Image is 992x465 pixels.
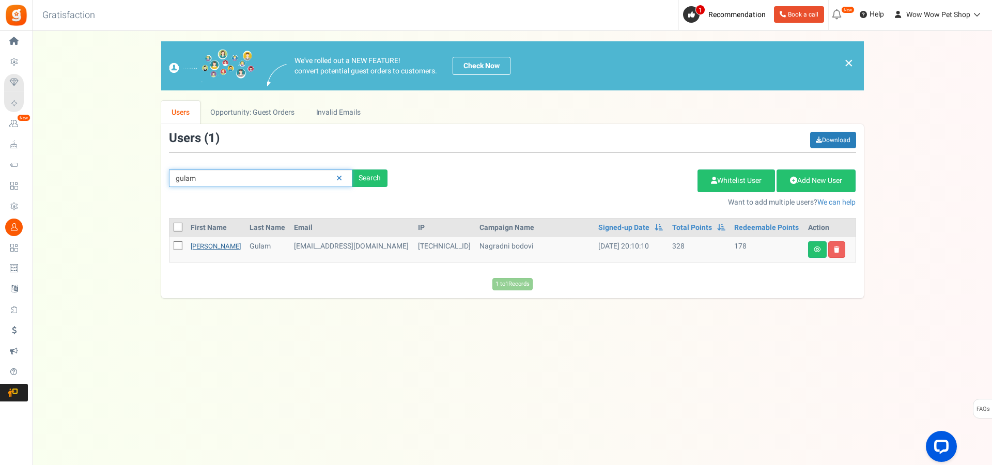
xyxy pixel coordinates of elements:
em: New [841,6,855,13]
a: Download [810,132,856,148]
td: Nagradni bodovi [475,237,594,262]
a: Reset [331,169,347,188]
h3: Gratisfaction [31,5,106,26]
td: 178 [730,237,803,262]
img: images [267,64,287,86]
span: Wow Wow Pet Shop [906,9,970,20]
a: Check Now [453,57,510,75]
div: Search [352,169,388,187]
a: 1 Recommendation [683,6,770,23]
span: 1 [695,5,705,15]
th: IP [414,219,475,237]
td: [EMAIL_ADDRESS][DOMAIN_NAME] [290,237,414,262]
span: Recommendation [708,9,766,20]
p: We've rolled out a NEW FEATURE! convert potential guest orders to customers. [295,56,437,76]
img: images [169,49,254,83]
td: 328 [668,237,730,262]
a: Invalid Emails [305,101,371,124]
a: We can help [817,197,856,208]
a: Help [856,6,888,23]
th: Last Name [245,219,290,237]
td: Gulam [245,237,290,262]
a: Opportunity: Guest Orders [200,101,305,124]
p: Want to add multiple users? [403,197,856,208]
input: Search by email or name [169,169,352,187]
a: New [4,115,28,133]
a: Add New User [777,169,856,192]
a: [PERSON_NAME] [191,241,241,251]
img: Gratisfaction [5,4,28,27]
th: Email [290,219,414,237]
i: View details [814,246,821,253]
th: Action [804,219,856,237]
th: First Name [187,219,245,237]
span: Help [867,9,884,20]
th: Campaign Name [475,219,594,237]
h3: Users ( ) [169,132,220,145]
a: Whitelist User [698,169,775,192]
em: New [17,114,30,121]
a: × [844,57,854,69]
a: Total Points [672,223,712,233]
span: FAQs [976,399,990,419]
a: Book a call [774,6,824,23]
td: [DATE] 20:10:10 [594,237,668,262]
i: Delete user [834,246,840,253]
span: 1 [208,129,215,147]
a: Signed-up Date [598,223,649,233]
a: Redeemable Points [734,223,799,233]
a: Users [161,101,200,124]
td: [TECHNICAL_ID] [414,237,475,262]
